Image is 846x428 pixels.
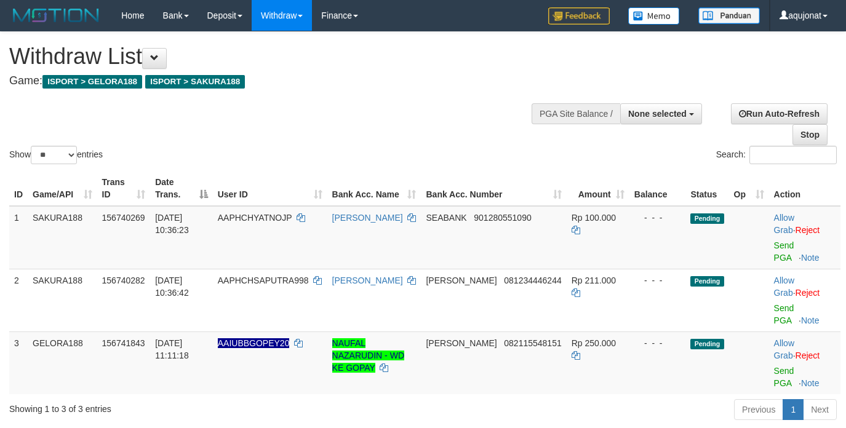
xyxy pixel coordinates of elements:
img: Feedback.jpg [548,7,610,25]
label: Search: [716,146,837,164]
span: Rp 250.000 [572,338,616,348]
a: [PERSON_NAME] [332,275,403,285]
a: Run Auto-Refresh [731,103,828,124]
td: · [769,331,840,394]
span: Pending [690,276,724,287]
span: Copy 082115548151 to clipboard [504,338,561,348]
h4: Game: [9,75,552,87]
img: MOTION_logo.png [9,6,103,25]
input: Search: [749,146,837,164]
div: - - - [634,337,681,349]
select: Showentries [31,146,77,164]
span: [DATE] 11:11:18 [155,338,189,360]
th: User ID: activate to sort column ascending [213,171,327,206]
a: Send PGA [774,366,794,388]
a: Allow Grab [774,338,794,360]
span: · [774,213,796,235]
span: None selected [628,109,687,119]
a: Stop [792,124,828,145]
th: Bank Acc. Number: activate to sort column ascending [421,171,566,206]
h1: Withdraw List [9,44,552,69]
span: Pending [690,213,724,224]
th: Status [685,171,728,206]
a: NAUFAL NAZARUDIN - WD KE GOPAY [332,338,404,373]
th: Amount: activate to sort column ascending [567,171,629,206]
td: SAKURA188 [28,206,97,269]
td: · [769,269,840,331]
span: ISPORT > GELORA188 [42,75,142,89]
th: Op: activate to sort column ascending [729,171,769,206]
div: - - - [634,274,681,287]
span: SEABANK [426,213,466,223]
th: Bank Acc. Name: activate to sort column ascending [327,171,421,206]
div: PGA Site Balance / [532,103,620,124]
a: Send PGA [774,240,794,263]
label: Show entries [9,146,103,164]
span: 156740269 [102,213,145,223]
span: · [774,338,796,360]
img: Button%20Memo.svg [628,7,680,25]
span: Copy 901280551090 to clipboard [474,213,531,223]
span: ISPORT > SAKURA188 [145,75,245,89]
th: Balance [629,171,686,206]
span: [DATE] 10:36:23 [155,213,189,235]
a: Reject [796,225,820,235]
img: panduan.png [698,7,760,24]
a: 1 [783,399,804,420]
a: Send PGA [774,303,794,325]
th: Game/API: activate to sort column ascending [28,171,97,206]
a: Note [801,315,820,325]
td: 1 [9,206,28,269]
span: AAPHCHSAPUTRA998 [218,275,309,285]
span: [PERSON_NAME] [426,338,497,348]
td: SAKURA188 [28,269,97,331]
span: Rp 100.000 [572,213,616,223]
button: None selected [620,103,702,124]
th: Action [769,171,840,206]
th: Trans ID: activate to sort column ascending [97,171,151,206]
a: [PERSON_NAME] [332,213,403,223]
a: Reject [796,351,820,360]
span: · [774,275,796,298]
a: Note [801,378,820,388]
span: AAPHCHYATNOJP [218,213,292,223]
div: - - - [634,212,681,224]
td: 3 [9,331,28,394]
td: 2 [9,269,28,331]
th: ID [9,171,28,206]
a: Previous [734,399,783,420]
a: Allow Grab [774,275,794,298]
div: Showing 1 to 3 of 3 entries [9,398,343,415]
span: 156740282 [102,275,145,285]
span: Copy 081234446244 to clipboard [504,275,561,285]
span: Pending [690,339,724,349]
a: Reject [796,288,820,298]
td: GELORA188 [28,331,97,394]
span: Rp 211.000 [572,275,616,285]
span: [DATE] 10:36:42 [155,275,189,298]
th: Date Trans.: activate to sort column descending [150,171,213,206]
a: Note [801,253,820,263]
span: [PERSON_NAME] [426,275,497,285]
td: · [769,206,840,269]
span: Nama rekening ada tanda titik/strip, harap diedit [218,338,290,348]
span: 156741843 [102,338,145,348]
a: Allow Grab [774,213,794,235]
a: Next [803,399,837,420]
